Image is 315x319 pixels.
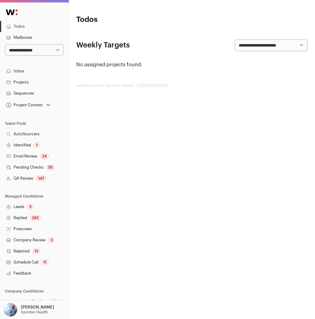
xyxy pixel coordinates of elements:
[36,175,47,182] div: 147
[21,305,54,310] p: [PERSON_NAME]
[76,61,308,68] p: No assigned projects found.
[4,303,17,317] img: 97332-medium_jpg
[30,215,41,221] div: 282
[27,204,34,210] div: 3
[40,153,49,159] div: 24
[2,6,21,18] img: Wellfound
[76,83,308,88] footer: wellfound:ai for Sprinter Health - [PERSON_NAME]
[41,259,49,265] div: 11
[34,142,40,148] div: 1
[5,103,43,108] div: Project Context
[76,15,154,25] h1: Todos
[21,310,48,315] p: Sprinter Health
[48,237,55,243] div: 3
[32,248,41,254] div: 13
[5,101,51,109] button: Open dropdown
[76,40,130,50] h2: Weekly Targets
[2,303,55,317] button: Open dropdown
[46,164,55,170] div: 55
[49,299,58,305] div: 26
